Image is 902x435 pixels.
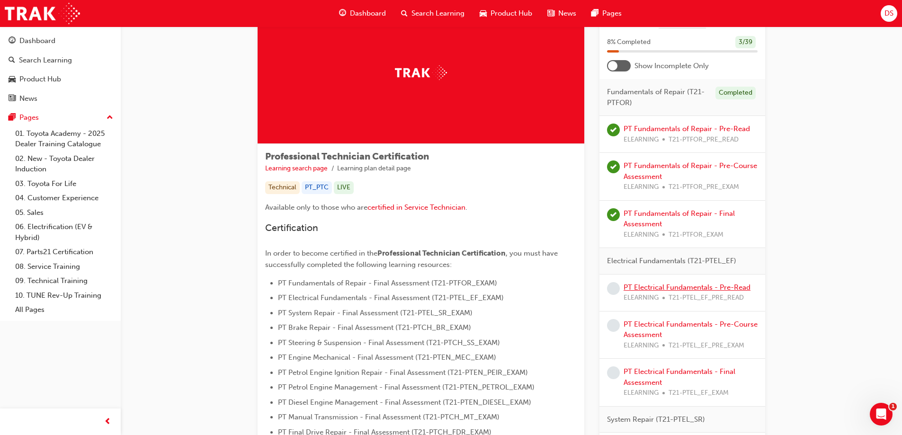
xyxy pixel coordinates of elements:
span: guage-icon [339,8,346,19]
span: guage-icon [9,37,16,45]
a: Search Learning [4,52,117,69]
span: PT System Repair - Final Assessment (T21-PTEL_SR_EXAM) [278,309,473,317]
span: learningRecordVerb_NONE-icon [607,282,620,295]
a: pages-iconPages [584,4,629,23]
a: certified in Service Technician [367,203,465,212]
span: 8 % Completed [607,37,651,48]
span: Professional Technician Certification [265,151,429,162]
span: PT Engine Mechanical - Final Assessment (T21-PTEN_MEC_EXAM) [278,353,496,362]
span: Fundamentals of Repair (T21-PTFOR) [607,87,708,108]
a: 05. Sales [11,205,117,220]
span: Available only to those who are [265,203,367,212]
div: PT_PTC [302,181,332,194]
span: learningRecordVerb_COMPLETE-icon [607,124,620,136]
button: Pages [4,109,117,126]
div: Pages [19,112,39,123]
span: PT Diesel Engine Management - Final Assessment (T21-PTEN_DIESEL_EXAM) [278,398,531,407]
div: News [19,93,37,104]
a: 08. Service Training [11,259,117,274]
span: Professional Technician Certification [377,249,506,257]
a: All Pages [11,302,117,317]
span: Pages [602,8,622,19]
a: 06. Electrification (EV & Hybrid) [11,220,117,245]
a: guage-iconDashboard [331,4,393,23]
a: 01. Toyota Academy - 2025 Dealer Training Catalogue [11,126,117,151]
span: search-icon [9,56,15,65]
iframe: Intercom live chat [870,403,893,426]
span: car-icon [480,8,487,19]
span: T21-PTFOR_PRE_READ [669,134,739,145]
a: PT Fundamentals of Repair - Pre-Course Assessment [624,161,757,181]
a: 03. Toyota For Life [11,177,117,191]
span: ELEARNING [624,230,659,240]
span: PT Petrol Engine Ignition Repair - Final Assessment (T21-PTEN_PEIR_EXAM) [278,368,528,377]
span: PT Fundamentals of Repair - Final Assessment (T21-PTFOR_EXAM) [278,279,497,287]
a: car-iconProduct Hub [472,4,540,23]
span: ELEARNING [624,340,659,351]
span: PT Electrical Fundamentals - Final Assessment (T21-PTEL_EF_EXAM) [278,293,504,302]
a: PT Fundamentals of Repair - Pre-Read [624,124,750,133]
a: 04. Customer Experience [11,191,117,205]
div: 3 / 39 [735,36,756,49]
a: PT Electrical Fundamentals - Pre-Read [624,283,750,292]
span: PT Steering & Suspension - Final Assessment (T21-PTCH_SS_EXAM) [278,338,500,347]
span: Electrical Fundamentals (T21-PTEL_EF) [607,256,736,266]
span: news-icon [547,8,554,19]
a: 02. New - Toyota Dealer Induction [11,151,117,177]
img: Trak [5,3,80,24]
span: ELEARNING [624,293,659,303]
span: ELEARNING [624,134,659,145]
a: PT Fundamentals of Repair - Final Assessment [624,209,735,229]
div: Completed [715,87,756,99]
a: News [4,90,117,107]
img: Trak [395,65,447,80]
div: Technical [265,181,300,194]
span: search-icon [401,8,408,19]
span: pages-icon [9,114,16,122]
span: Certification [265,222,318,233]
a: 10. TUNE Rev-Up Training [11,288,117,303]
span: Product Hub [491,8,532,19]
li: Learning plan detail page [337,163,411,174]
span: , you must have successfully completed the following learning resources: [265,249,560,269]
span: Dashboard [350,8,386,19]
span: T21-PTEL_EF_PRE_EXAM [669,340,744,351]
div: LIVE [334,181,354,194]
span: DS [884,8,893,19]
span: PT Brake Repair - Final Assessment (T21-PTCH_BR_EXAM) [278,323,471,332]
div: Dashboard [19,36,55,46]
div: Search Learning [19,55,72,66]
a: search-iconSearch Learning [393,4,472,23]
span: News [558,8,576,19]
span: 1 [889,403,897,410]
div: Product Hub [19,74,61,85]
a: 09. Technical Training [11,274,117,288]
span: prev-icon [104,416,111,428]
span: pages-icon [591,8,598,19]
span: learningRecordVerb_COMPLETE-icon [607,160,620,173]
a: 07. Parts21 Certification [11,245,117,259]
span: In order to become certified in the [265,249,377,257]
a: Learning search page [265,164,328,172]
span: T21-PTEL_EF_PRE_READ [669,293,744,303]
span: ELEARNING [624,388,659,399]
span: up-icon [107,112,113,124]
span: news-icon [9,95,16,103]
span: ELEARNING [624,182,659,193]
a: news-iconNews [540,4,584,23]
a: Dashboard [4,32,117,50]
span: System Repair (T21-PTEL_SR) [607,414,705,425]
span: car-icon [9,75,16,84]
button: DS [881,5,897,22]
a: PT Electrical Fundamentals - Pre-Course Assessment [624,320,758,339]
span: learningRecordVerb_NONE-icon [607,366,620,379]
span: Search Learning [411,8,464,19]
a: PT Electrical Fundamentals - Final Assessment [624,367,735,387]
span: T21-PTFOR_PRE_EXAM [669,182,739,193]
span: T21-PTEL_EF_EXAM [669,388,729,399]
span: PT Petrol Engine Management - Final Assessment (T21-PTEN_PETROL_EXAM) [278,383,535,391]
span: PT Manual Transmission - Final Assessment (T21-PTCH_MT_EXAM) [278,413,500,421]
